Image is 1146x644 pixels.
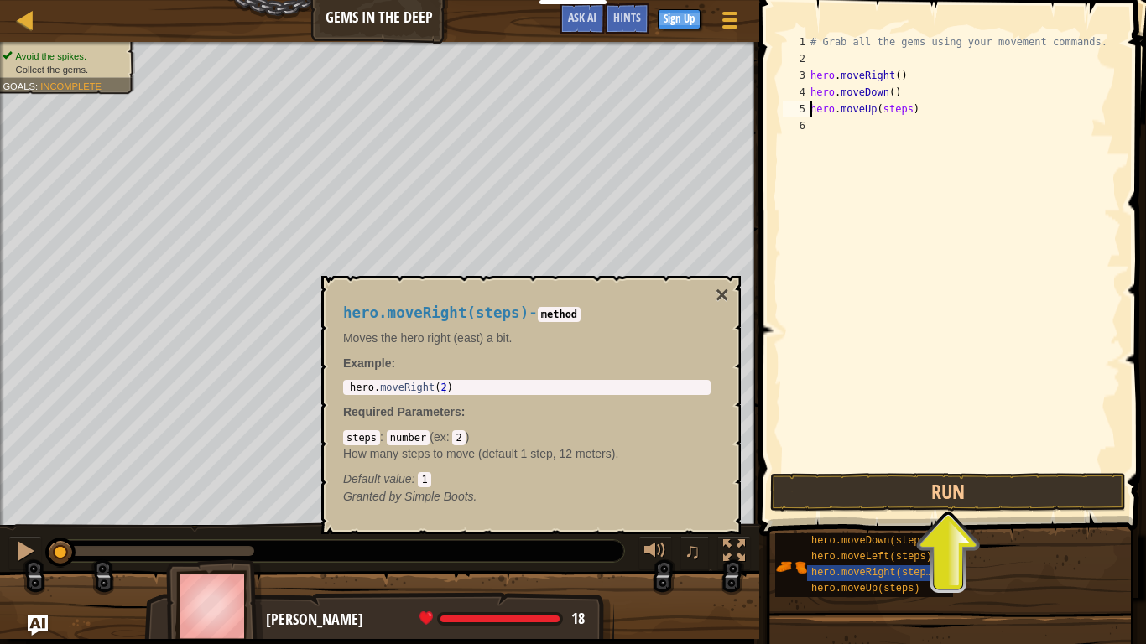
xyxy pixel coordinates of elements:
span: : [380,430,387,444]
span: Granted by [343,490,404,503]
em: Simple Boots. [343,490,477,503]
span: : [412,472,419,486]
code: method [538,307,581,322]
p: Moves the hero right (east) a bit. [343,330,711,346]
button: × [716,283,729,307]
p: How many steps to move (default 1 step, 12 meters). [343,445,711,462]
span: ex [434,430,446,444]
code: 2 [452,430,465,445]
strong: : [343,356,395,370]
code: 1 [418,472,430,487]
span: Example [343,356,392,370]
span: : [446,430,453,444]
code: steps [343,430,380,445]
code: number [387,430,430,445]
span: hero.moveRight(steps) [343,304,529,321]
div: ( ) [343,428,711,487]
h4: - [343,305,711,321]
span: Default value [343,472,412,486]
span: Required Parameters [343,405,461,418]
span: : [461,405,466,418]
